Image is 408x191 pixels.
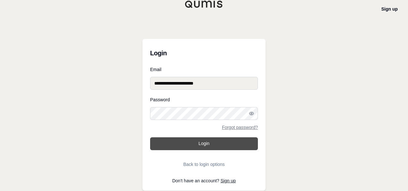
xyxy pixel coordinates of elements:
label: Email [150,67,258,72]
label: Password [150,97,258,102]
a: Forgot password? [222,125,258,130]
button: Back to login options [150,158,258,171]
p: Don't have an account? [150,178,258,183]
h3: Login [150,47,258,59]
img: Qumis [185,0,223,8]
a: Sign up [381,6,398,12]
button: Login [150,137,258,150]
a: Sign up [221,178,236,183]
